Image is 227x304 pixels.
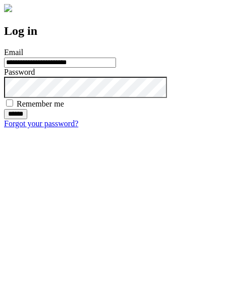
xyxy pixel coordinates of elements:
[4,119,78,128] a: Forgot your password?
[17,99,64,108] label: Remember me
[4,4,12,12] img: logo-4e3dc11c47720685a147b03b5a06dd966a58ff35d612b21f08c02c0306f2b779.png
[4,68,35,76] label: Password
[4,24,223,38] h2: Log in
[4,48,23,57] label: Email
